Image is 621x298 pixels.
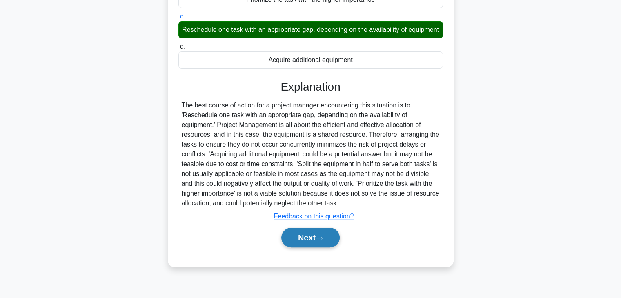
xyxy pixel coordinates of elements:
span: c. [180,13,185,20]
div: Acquire additional equipment [178,51,443,69]
a: Feedback on this question? [274,213,354,220]
div: Reschedule one task with an appropriate gap, depending on the availability of equipment [178,21,443,38]
button: Next [281,228,340,247]
h3: Explanation [183,80,438,94]
div: The best course of action for a project manager encountering this situation is to 'Reschedule one... [182,100,440,208]
span: d. [180,43,185,50]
